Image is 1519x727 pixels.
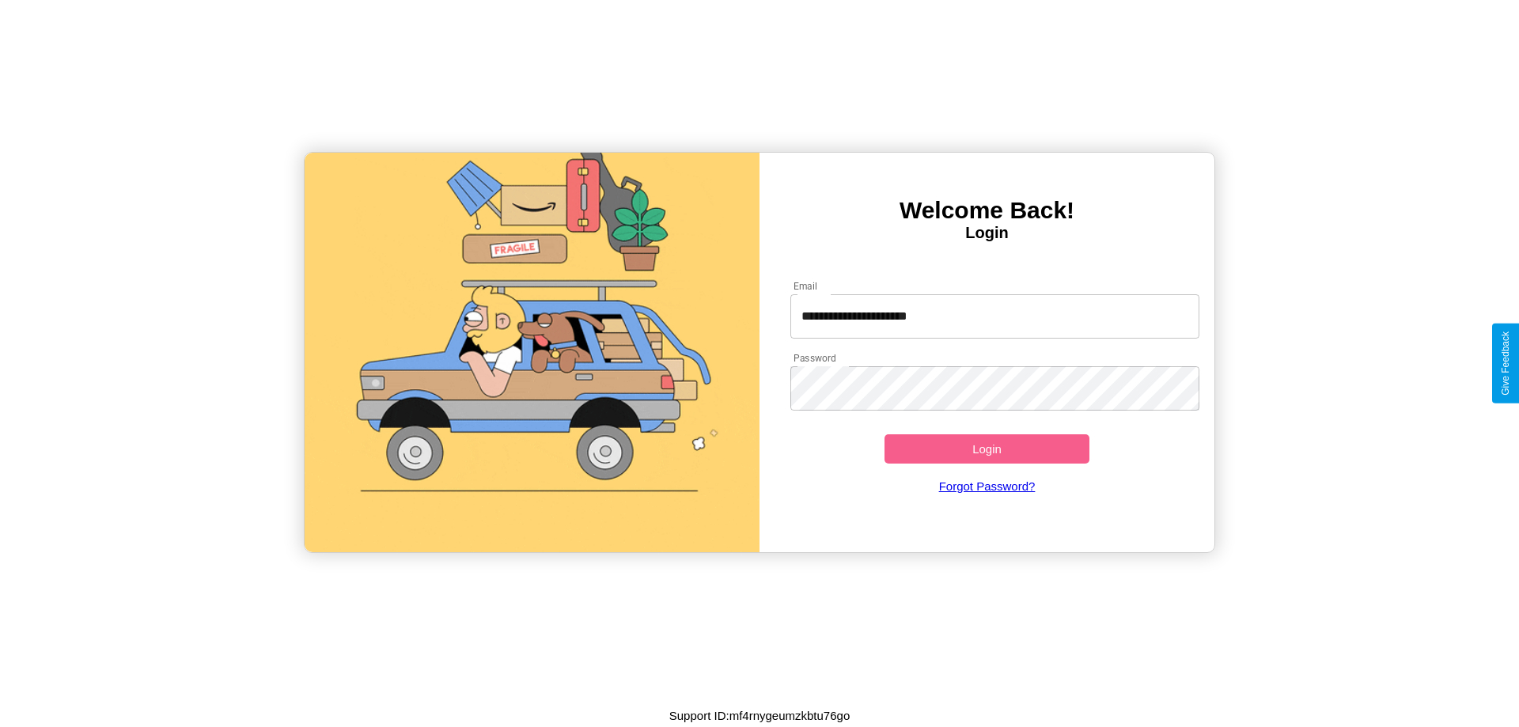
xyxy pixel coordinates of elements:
[669,705,850,726] p: Support ID: mf4rnygeumzkbtu76go
[1500,331,1511,396] div: Give Feedback
[782,464,1192,509] a: Forgot Password?
[305,153,759,552] img: gif
[759,197,1214,224] h3: Welcome Back!
[885,434,1089,464] button: Login
[759,224,1214,242] h4: Login
[794,279,818,293] label: Email
[794,351,835,365] label: Password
